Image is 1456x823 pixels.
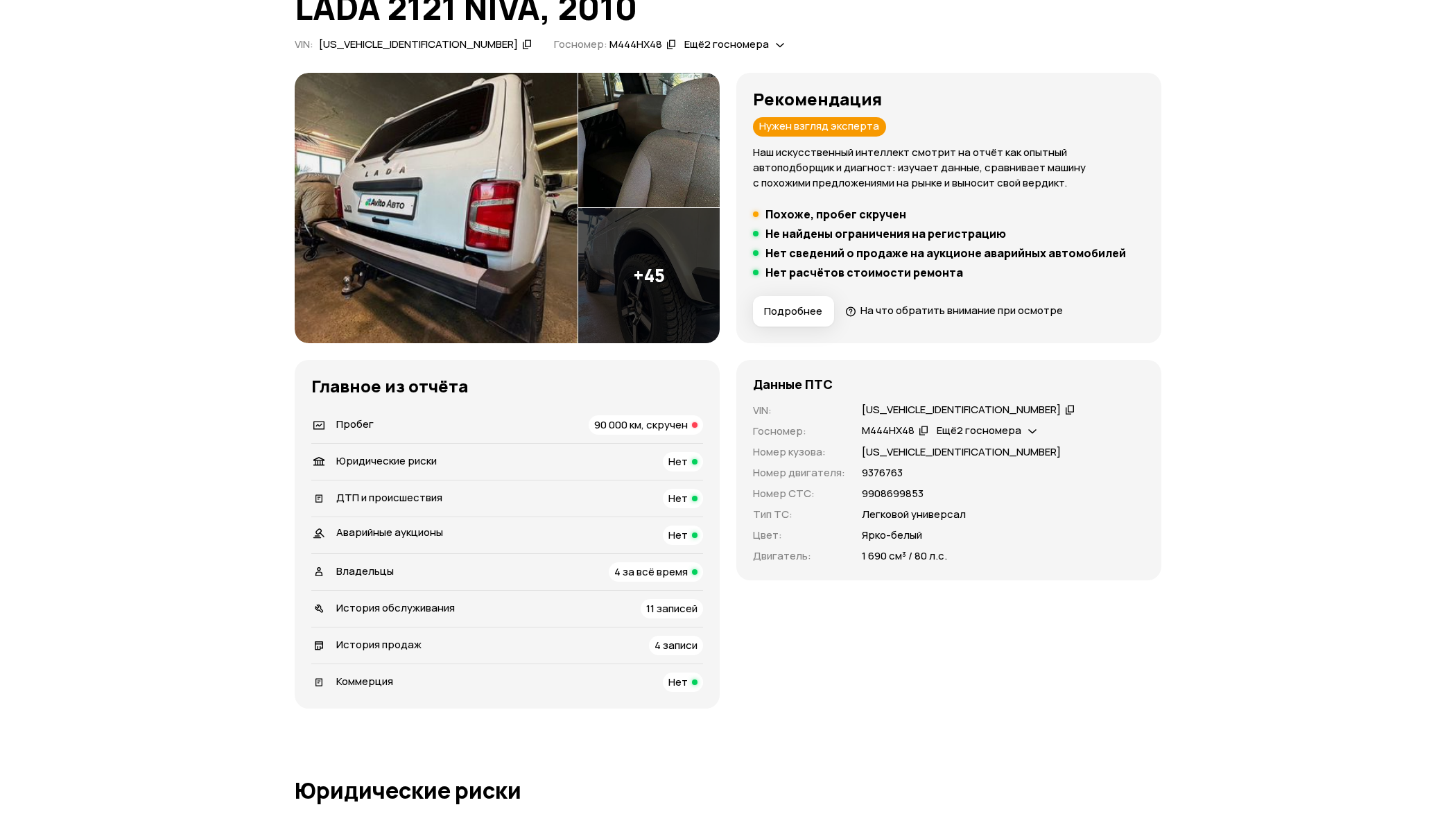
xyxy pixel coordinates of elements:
[753,507,845,522] p: Тип ТС :
[668,675,688,689] span: Нет
[862,528,922,543] p: Ярко-белый
[336,490,442,505] span: ДТП и происшествия
[646,601,697,616] span: 11 записей
[336,564,394,578] span: Владельцы
[336,417,374,431] span: Пробег
[594,417,688,432] span: 90 000 км, скручен
[753,424,845,439] p: Госномер :
[862,548,947,564] p: 1 690 см³ / 80 л.с.
[614,564,688,579] span: 4 за всё время
[336,637,422,652] span: История продаж
[753,444,845,460] p: Номер кузова :
[311,376,703,396] h3: Главное из отчёта
[765,246,1126,260] h5: Нет сведений о продаже на аукционе аварийных автомобилей
[655,638,697,652] span: 4 записи
[753,548,845,564] p: Двигатель :
[609,37,662,52] div: М444НХ48
[668,491,688,505] span: Нет
[668,454,688,469] span: Нет
[336,525,443,539] span: Аварийные аукционы
[764,304,822,318] span: Подробнее
[862,403,1061,417] div: [US_VEHICLE_IDENTIFICATION_NUMBER]
[862,444,1061,460] p: [US_VEHICLE_IDENTIFICATION_NUMBER]
[753,145,1145,191] p: Наш искусственный интеллект смотрит на отчёт как опытный автоподборщик и диагност: изучает данные...
[554,37,607,51] span: Госномер:
[753,486,845,501] p: Номер СТС :
[336,600,455,615] span: История обслуживания
[668,528,688,542] span: Нет
[753,528,845,543] p: Цвет :
[295,778,1161,803] h1: Юридические риски
[765,266,963,279] h5: Нет расчётов стоимости ремонта
[862,507,966,522] p: Легковой универсал
[753,376,833,392] h4: Данные ПТС
[862,424,915,438] div: М444НХ48
[336,674,393,688] span: Коммерция
[845,303,1063,318] a: На что обратить внимание при осмотре
[765,207,906,221] h5: Похоже, пробег скручен
[862,465,903,480] p: 9376763
[295,37,313,51] span: VIN :
[753,296,834,327] button: Подробнее
[753,89,1145,109] h3: Рекомендация
[336,453,437,468] span: Юридические риски
[862,486,924,501] p: 9908699853
[753,117,886,137] div: Нужен взгляд эксперта
[753,403,845,418] p: VIN :
[753,465,845,480] p: Номер двигателя :
[860,303,1063,318] span: На что обратить внимание при осмотре
[319,37,518,52] div: [US_VEHICLE_IDENTIFICATION_NUMBER]
[684,37,769,51] span: Ещё 2 госномера
[937,423,1021,438] span: Ещё 2 госномера
[765,227,1006,241] h5: Не найдены ограничения на регистрацию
